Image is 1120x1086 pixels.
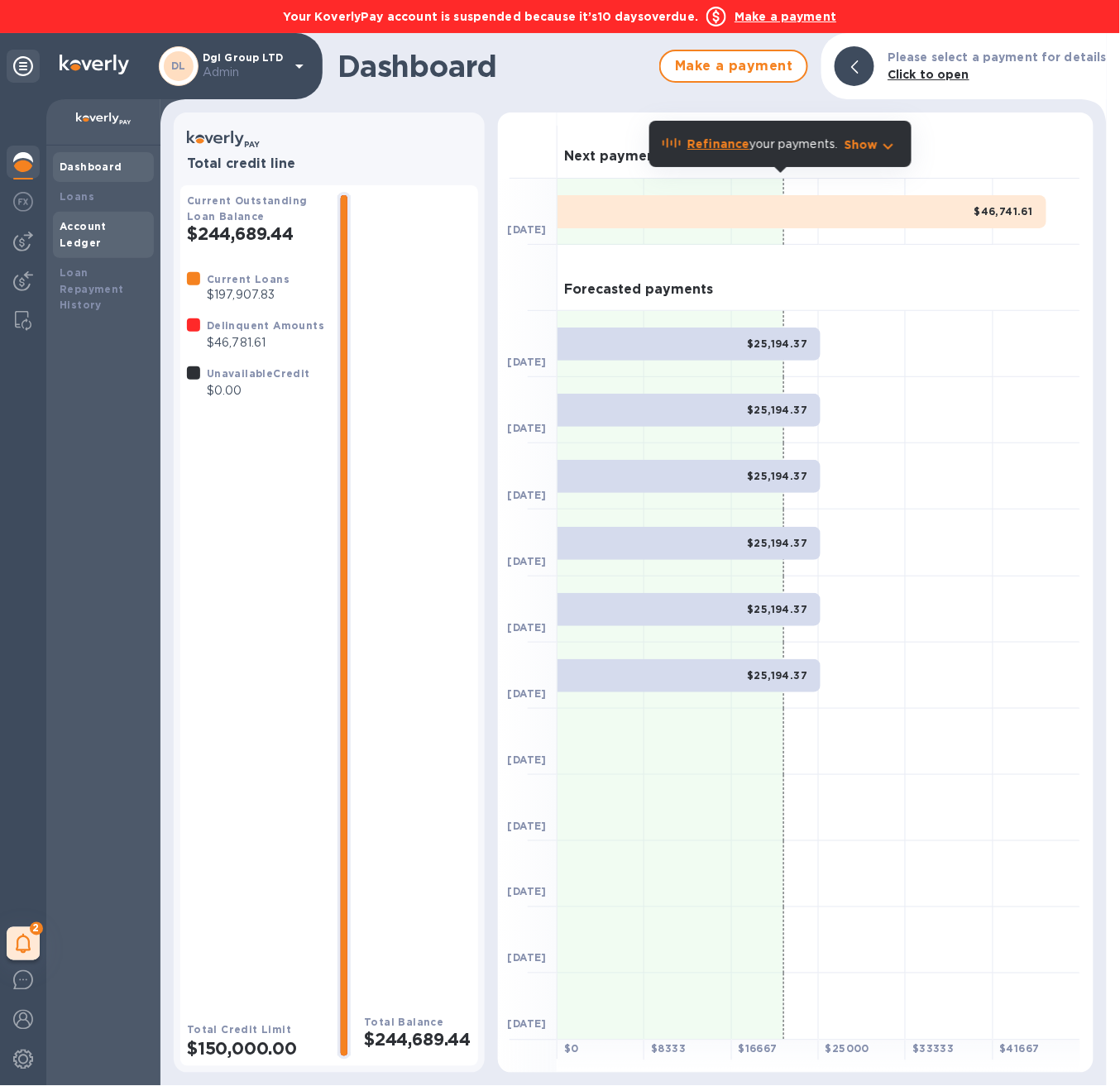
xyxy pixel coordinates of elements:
b: [DATE] [508,555,547,567]
b: $ 33333 [912,1043,954,1055]
h3: Next payment [564,149,661,165]
b: $25,194.37 [747,470,807,482]
b: [DATE] [508,489,547,501]
b: Loan Repayment History [60,266,124,312]
b: Your KoverlyPay account is suspended because it’s 10 days overdue. [284,10,699,23]
img: Logo [60,55,129,74]
b: Unavailable Credit [207,367,310,380]
h3: Forecasted payments [564,282,713,298]
p: your payments. [687,136,838,153]
b: $25,194.37 [747,337,807,350]
p: $46,781.61 [207,334,324,352]
b: $46,741.61 [974,205,1033,218]
h2: $244,689.44 [187,223,324,244]
b: [DATE] [508,621,547,634]
p: Admin [203,64,285,81]
b: Total Balance [364,1017,443,1029]
b: $ 25000 [826,1043,869,1055]
img: Foreign exchange [13,192,33,212]
b: $ 41667 [1000,1043,1040,1055]
b: Dashboard [60,160,122,173]
b: $25,194.37 [747,603,807,615]
b: [DATE] [508,886,547,898]
p: Show [845,136,878,153]
h2: $244,689.44 [364,1030,471,1050]
button: Make a payment [659,50,808,83]
h3: Total credit line [187,156,471,172]
span: Make a payment [674,56,793,76]
b: [DATE] [508,356,547,368]
b: Delinquent Amounts [207,319,324,332]
b: [DATE] [508,820,547,832]
b: [DATE] [508,687,547,700]
b: $ 0 [564,1043,579,1055]
b: $25,194.37 [747,404,807,416]
div: Unpin categories [7,50,40,83]
b: Refinance [687,137,749,151]
b: Please select a payment for details [888,50,1107,64]
b: Current Loans [207,273,290,285]
b: Current Outstanding Loan Balance [187,194,308,222]
b: [DATE] [508,223,547,236]
b: [DATE] [508,1018,547,1031]
b: $25,194.37 [747,537,807,549]
b: Click to open [888,68,969,81]
b: [DATE] [508,422,547,434]
p: $197,907.83 [207,286,290,304]
h2: $150,000.00 [187,1039,324,1060]
b: $ 16667 [739,1043,778,1055]
b: $25,194.37 [747,669,807,682]
b: [DATE] [508,952,547,964]
b: [DATE] [508,754,547,766]
b: Loans [60,190,94,203]
button: Show [845,136,898,153]
b: Account Ledger [60,220,107,249]
b: DL [171,60,186,72]
p: Dgl Group LTD [203,52,285,81]
span: 2 [30,922,43,935]
b: Make a payment [735,10,836,23]
p: $0.00 [207,382,310,399]
b: $ 8333 [651,1043,686,1055]
h1: Dashboard [337,49,651,84]
b: Total Credit Limit [187,1024,291,1036]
